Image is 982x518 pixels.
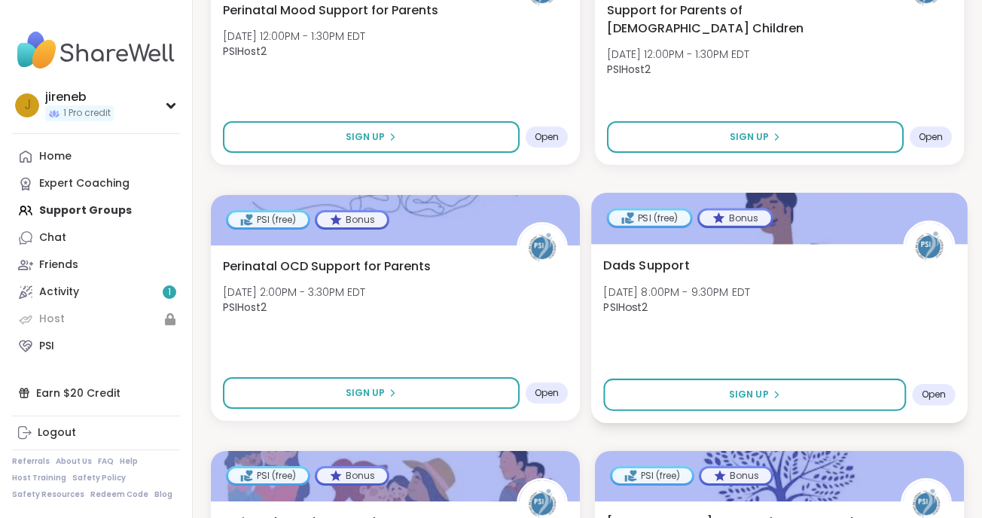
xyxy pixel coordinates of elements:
[12,379,180,407] div: Earn $20 Credit
[12,306,180,333] a: Host
[12,419,180,446] a: Logout
[120,456,138,467] a: Help
[919,131,943,143] span: Open
[24,96,31,115] span: j
[228,468,308,483] div: PSI (free)
[12,251,180,279] a: Friends
[72,473,126,483] a: Safety Policy
[45,89,114,105] div: jireneb
[98,456,114,467] a: FAQ
[39,230,66,245] div: Chat
[922,388,947,401] span: Open
[12,473,66,483] a: Host Training
[39,176,130,191] div: Expert Coaching
[223,44,267,59] b: PSIHost2
[39,339,54,354] div: PSI
[38,425,76,440] div: Logout
[519,224,566,271] img: PSIHost2
[223,257,431,276] span: Perinatal OCD Support for Parents
[701,468,771,483] div: Bonus
[12,224,180,251] a: Chat
[603,284,750,299] span: [DATE] 8:00PM - 9:30PM EDT
[12,333,180,360] a: PSI
[607,62,651,77] b: PSIHost2
[223,377,520,409] button: Sign Up
[607,47,749,62] span: [DATE] 12:00PM - 1:30PM EDT
[607,2,884,38] span: Support for Parents of [DEMOGRAPHIC_DATA] Children
[729,388,769,401] span: Sign Up
[609,210,691,225] div: PSI (free)
[730,130,769,144] span: Sign Up
[168,286,171,299] span: 1
[603,300,648,315] b: PSIHost2
[12,24,180,77] img: ShareWell Nav Logo
[12,456,50,467] a: Referrals
[90,489,148,500] a: Redeem Code
[317,212,387,227] div: Bonus
[700,210,771,225] div: Bonus
[39,312,65,327] div: Host
[346,130,385,144] span: Sign Up
[12,279,180,306] a: Activity1
[223,300,267,315] b: PSIHost2
[39,257,78,273] div: Friends
[223,121,520,153] button: Sign Up
[39,285,79,300] div: Activity
[535,387,559,399] span: Open
[223,285,365,300] span: [DATE] 2:00PM - 3:30PM EDT
[39,149,72,164] div: Home
[223,29,365,44] span: [DATE] 12:00PM - 1:30PM EDT
[12,143,180,170] a: Home
[905,223,953,270] img: PSIHost2
[603,379,906,411] button: Sign Up
[12,170,180,197] a: Expert Coaching
[12,489,84,500] a: Safety Resources
[228,212,308,227] div: PSI (free)
[317,468,387,483] div: Bonus
[535,131,559,143] span: Open
[154,489,172,500] a: Blog
[603,256,689,274] span: Dads Support
[607,121,904,153] button: Sign Up
[56,456,92,467] a: About Us
[223,2,438,20] span: Perinatal Mood Support for Parents
[612,468,692,483] div: PSI (free)
[346,386,385,400] span: Sign Up
[63,107,111,120] span: 1 Pro credit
